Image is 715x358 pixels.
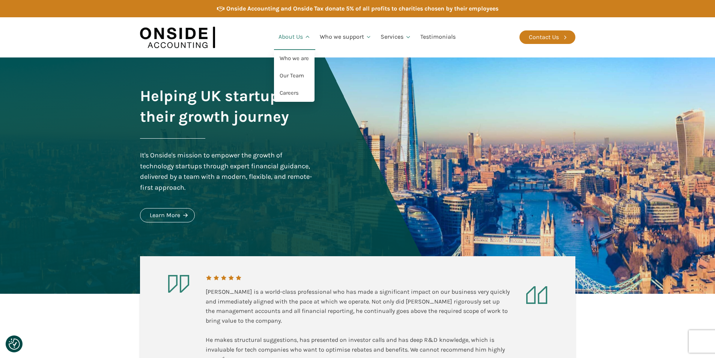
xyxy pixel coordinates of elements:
button: Consent Preferences [9,338,20,350]
a: Testimonials [416,24,460,50]
div: Learn More [150,210,180,220]
a: Who we are [274,50,315,67]
a: Learn More [140,208,195,222]
a: Contact Us [519,30,575,44]
a: Our Team [274,67,315,85]
img: Revisit consent button [9,338,20,350]
a: Careers [274,85,315,102]
div: Onside Accounting and Onside Tax donate 5% of all profits to charities chosen by their employees [226,4,498,14]
a: About Us [274,24,315,50]
h1: Helping UK startups on their growth journey [140,86,314,127]
div: Contact Us [529,32,559,42]
img: Onside Accounting [140,23,215,52]
a: Who we support [315,24,376,50]
div: It's Onside's mission to empower the growth of technology startups through expert financial guida... [140,150,314,193]
a: Services [376,24,416,50]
